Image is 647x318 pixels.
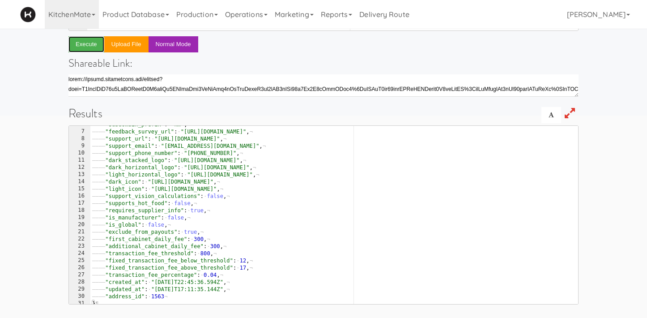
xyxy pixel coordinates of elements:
[69,164,90,171] div: 12
[69,128,90,135] div: 7
[68,36,104,52] button: Execute
[69,171,90,178] div: 13
[104,36,149,52] button: Upload file
[69,250,90,257] div: 24
[149,36,198,52] button: Normal Mode
[69,207,90,214] div: 18
[69,142,90,150] div: 9
[69,214,90,221] div: 19
[68,74,579,97] textarea: [URL][DOMAIN_NAME]
[69,243,90,250] div: 23
[69,185,90,193] div: 15
[69,221,90,228] div: 20
[68,107,579,120] h1: Results
[69,236,90,243] div: 22
[69,178,90,185] div: 14
[69,200,90,207] div: 17
[69,150,90,157] div: 10
[69,135,90,142] div: 8
[69,279,90,286] div: 28
[68,57,579,69] h4: Shareable Link:
[69,257,90,264] div: 25
[69,228,90,236] div: 21
[69,157,90,164] div: 11
[69,286,90,293] div: 29
[69,293,90,300] div: 30
[69,271,90,279] div: 27
[20,7,36,22] img: Micromart
[69,300,90,307] div: 31
[69,264,90,271] div: 26
[69,193,90,200] div: 16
